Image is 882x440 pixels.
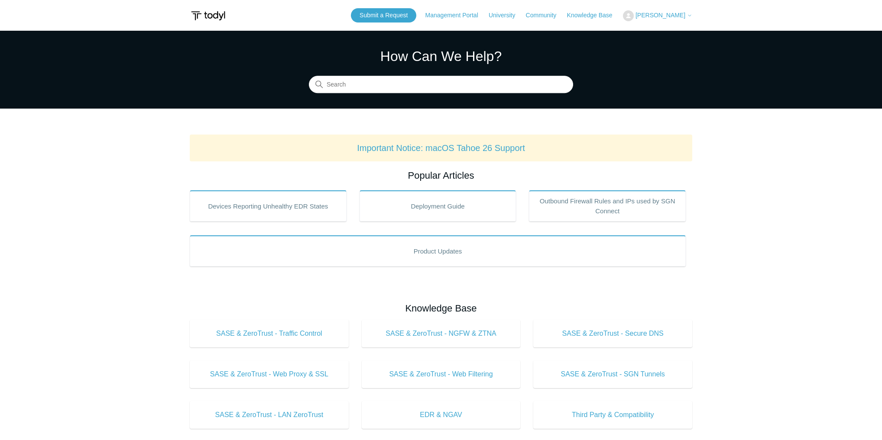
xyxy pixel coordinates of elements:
a: SASE & ZeroTrust - LAN ZeroTrust [190,401,349,429]
span: SASE & ZeroTrust - Web Filtering [375,369,508,379]
a: Outbound Firewall Rules and IPs used by SGN Connect [529,190,686,222]
a: SASE & ZeroTrust - Traffic Control [190,320,349,347]
a: SASE & ZeroTrust - Web Filtering [362,360,521,388]
a: Devices Reporting Unhealthy EDR States [190,190,347,222]
a: EDR & NGAV [362,401,521,429]
span: SASE & ZeroTrust - SGN Tunnels [546,369,679,379]
span: SASE & ZeroTrust - Web Proxy & SSL [203,369,336,379]
h1: How Can We Help? [309,46,573,67]
span: SASE & ZeroTrust - Secure DNS [546,328,679,339]
a: Deployment Guide [360,190,516,222]
a: Management Portal [425,11,487,20]
span: SASE & ZeroTrust - Traffic Control [203,328,336,339]
a: Third Party & Compatibility [533,401,692,429]
span: SASE & ZeroTrust - NGFW & ZTNA [375,328,508,339]
span: Third Party & Compatibility [546,410,679,420]
h2: Popular Articles [190,168,692,183]
a: Knowledge Base [567,11,621,20]
a: University [489,11,524,20]
button: [PERSON_NAME] [623,10,692,21]
img: Todyl Support Center Help Center home page [190,8,227,24]
span: SASE & ZeroTrust - LAN ZeroTrust [203,410,336,420]
span: EDR & NGAV [375,410,508,420]
a: Submit a Request [351,8,416,22]
h2: Knowledge Base [190,301,692,315]
span: [PERSON_NAME] [636,12,685,19]
a: SASE & ZeroTrust - SGN Tunnels [533,360,692,388]
a: Important Notice: macOS Tahoe 26 Support [357,143,525,153]
a: SASE & ZeroTrust - Web Proxy & SSL [190,360,349,388]
input: Search [309,76,573,93]
a: SASE & ZeroTrust - Secure DNS [533,320,692,347]
a: SASE & ZeroTrust - NGFW & ZTNA [362,320,521,347]
a: Community [526,11,565,20]
a: Product Updates [190,235,686,267]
